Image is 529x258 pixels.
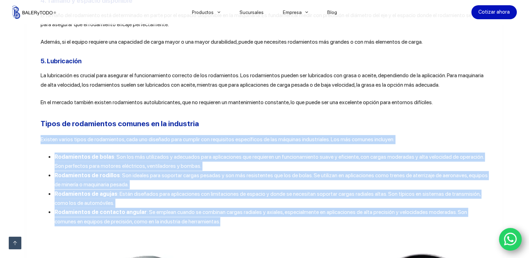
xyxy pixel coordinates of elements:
span: : Se emplean cuando se combinan cargas radiales y axiales, especialmente en aplicaciones de alta ... [55,209,467,224]
b: 5. Lubricación [41,57,81,65]
span: : Son los más utilizados y adecuados para aplicaciones que requieren un funcionamiento suave y ef... [55,153,484,169]
b: Rodamientos de bolas [55,153,114,160]
span: : Están diseñados para aplicaciones con limitaciones de espacio y donde se necesitan soportar car... [55,191,480,206]
a: Ir arriba [9,237,21,249]
img: Balerytodo [12,6,56,19]
b: Tipos de rodamientos comunes en la industria [41,119,199,128]
span: El tamaño del rodamiento está determinado en parte por el espacio disponible en la maquinaria. Es... [41,12,488,28]
a: WhatsApp [499,228,522,251]
span: Existen varios tipos de rodamientos, cada uno diseñado para cumplir con requisitos específicos de... [41,136,394,143]
span: La lubricación es crucial para asegurar el funcionamiento correcto de los rodamientos. Los rodami... [41,72,484,88]
b: Rodamientos de agujas [55,191,117,197]
a: Cotizar ahora [471,5,517,19]
span: En el mercado también existen rodamientos autolubricantes, que no requieren un mantenimiento cons... [41,99,433,106]
b: Rodamientos de rodillos [55,172,120,179]
b: Rodamientos de contacto angular [55,209,147,215]
span: Además, si el equipo requiere una capacidad de carga mayor o una mayor durabilidad, puede que nec... [41,38,423,45]
span: : Son ideales para soportar cargas pesadas y son más resistentes que los de bolas. Se utilizan en... [55,172,488,188]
